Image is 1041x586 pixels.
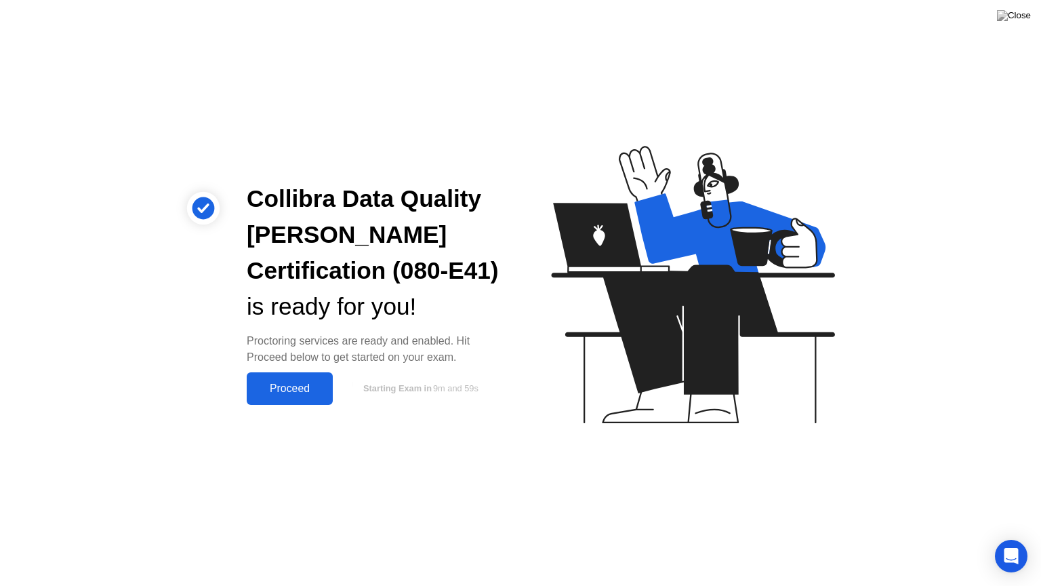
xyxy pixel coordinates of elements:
div: Proceed [251,383,329,395]
div: is ready for you! [247,289,499,325]
button: Proceed [247,372,333,405]
div: Proctoring services are ready and enabled. Hit Proceed below to get started on your exam. [247,333,499,366]
div: Collibra Data Quality [PERSON_NAME] Certification (080-E41) [247,181,499,288]
button: Starting Exam in9m and 59s [340,376,499,402]
span: 9m and 59s [433,383,478,393]
img: Close [997,10,1031,21]
div: Open Intercom Messenger [995,540,1027,572]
